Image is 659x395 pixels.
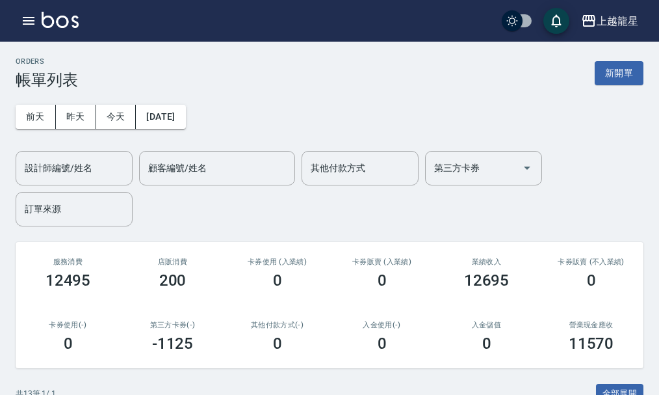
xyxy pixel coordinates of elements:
button: 新開單 [595,61,643,85]
a: 新開單 [595,66,643,79]
h3: 0 [482,334,491,353]
h3: 0 [587,271,596,290]
h2: 業績收入 [450,258,523,266]
button: 今天 [96,105,136,129]
h3: 12495 [45,271,91,290]
h2: 卡券使用(-) [31,321,105,329]
h2: 其他付款方式(-) [240,321,314,329]
h2: 卡券使用 (入業績) [240,258,314,266]
h3: 0 [273,334,282,353]
h3: 11570 [569,334,614,353]
button: Open [517,157,537,178]
h2: 入金使用(-) [345,321,419,329]
button: 昨天 [56,105,96,129]
h3: 12695 [464,271,510,290]
h3: -1125 [152,334,194,353]
h3: 帳單列表 [16,71,78,89]
h3: 0 [378,271,387,290]
h2: 第三方卡券(-) [136,321,209,329]
button: [DATE] [136,105,185,129]
h2: 卡券販賣 (入業績) [345,258,419,266]
h2: 店販消費 [136,258,209,266]
h2: 營業現金應收 [554,321,628,329]
h2: 入金儲值 [450,321,523,329]
h3: 0 [378,334,387,353]
h2: 卡券販賣 (不入業績) [554,258,628,266]
h3: 服務消費 [31,258,105,266]
h2: ORDERS [16,57,78,66]
div: 上越龍星 [597,13,638,29]
button: 前天 [16,105,56,129]
h3: 200 [159,271,187,290]
button: save [543,8,569,34]
button: 上越龍星 [576,8,643,34]
img: Logo [42,12,79,28]
h3: 0 [64,334,73,353]
h3: 0 [273,271,282,290]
